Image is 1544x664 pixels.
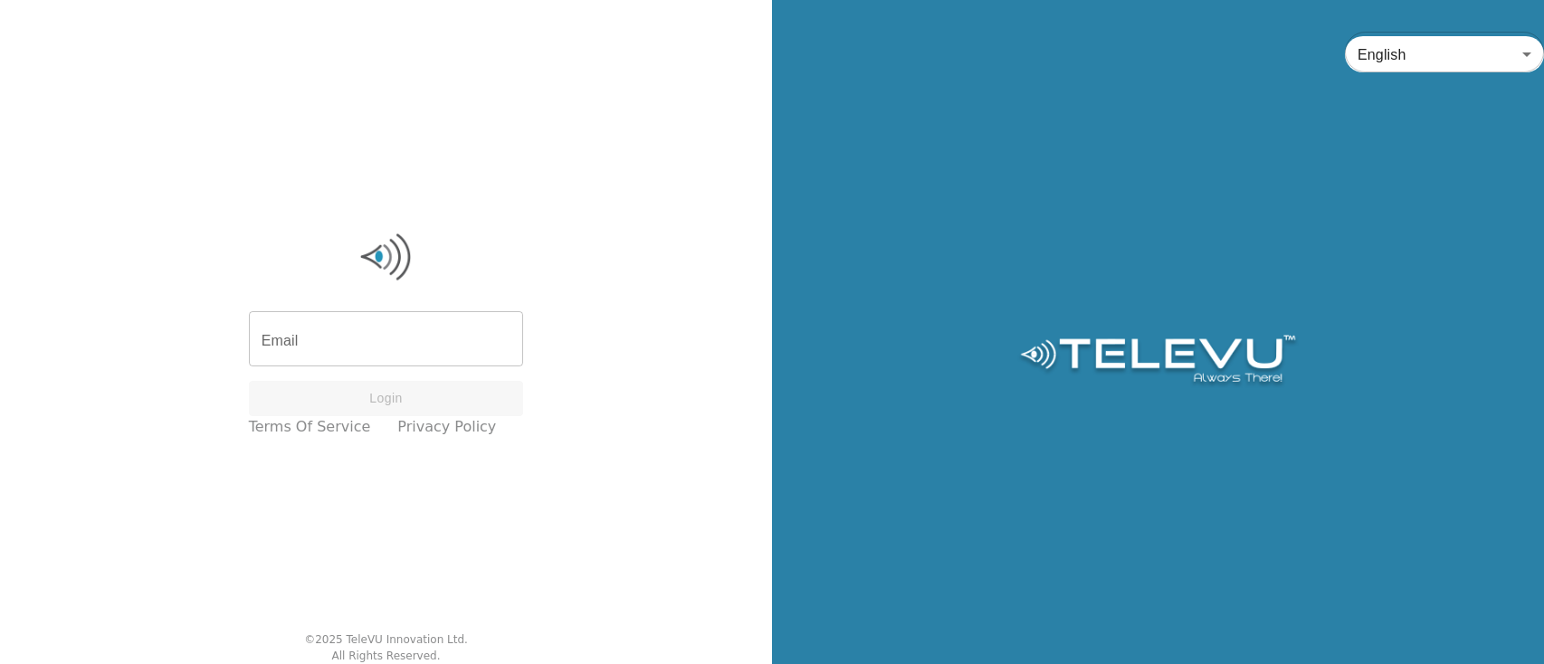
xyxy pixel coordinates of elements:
[1017,335,1299,389] img: Logo
[1345,29,1544,80] div: English
[331,648,440,664] div: All Rights Reserved.
[249,416,371,438] a: Terms of Service
[397,416,496,438] a: Privacy Policy
[249,230,524,284] img: Logo
[304,631,468,648] div: © 2025 TeleVU Innovation Ltd.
